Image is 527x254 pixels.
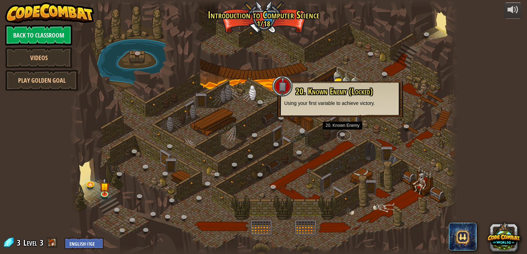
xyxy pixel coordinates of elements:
[5,2,94,23] img: CodeCombat - Learn how to code by playing a game
[40,237,43,248] span: 3
[17,237,23,248] span: 3
[504,2,522,19] button: Adjust volume
[5,70,78,91] a: Play Golden Goal
[284,100,396,107] p: Using your first variable to achieve victory.
[100,178,109,195] img: level-banner-started.png
[296,85,373,97] span: 20. Known Enemy (Locked)
[5,25,72,46] a: Back to Classroom
[23,237,37,248] span: Level
[5,47,72,68] a: Videos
